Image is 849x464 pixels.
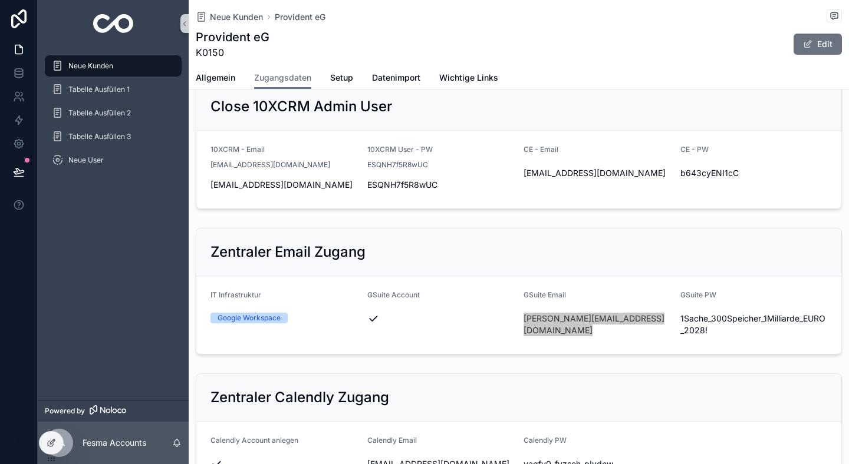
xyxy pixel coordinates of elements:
[68,85,130,94] span: Tabelle Ausfüllen 1
[210,388,389,407] h2: Zentraler Calendly Zugang
[794,34,842,55] button: Edit
[38,47,189,186] div: scrollable content
[439,72,498,84] span: Wichtige Links
[196,45,269,59] span: K0150
[367,436,417,445] span: Calendly Email
[196,67,235,91] a: Allgemein
[210,97,392,116] h2: Close 10XCRM Admin User
[196,72,235,84] span: Allgemein
[372,67,420,91] a: Datenimport
[210,243,366,261] h2: Zentraler Email Zugang
[524,290,566,299] span: GSuite Email
[524,167,671,179] span: [EMAIL_ADDRESS][DOMAIN_NAME]
[45,150,182,171] a: Neue User
[367,145,433,154] span: 10XCRM User - PW
[218,313,281,323] div: Google Workspace
[68,155,104,165] span: Neue User
[680,167,828,179] span: b643cyENI1cC
[372,72,420,84] span: Datenimport
[210,11,263,23] span: Neue Kunden
[367,179,515,191] span: ESQNH7f5R8wUC
[210,436,298,445] span: Calendly Account anlegen
[330,72,353,84] span: Setup
[45,79,182,100] a: Tabelle Ausfüllen 1
[254,67,311,90] a: Zugangsdaten
[45,406,85,416] span: Powered by
[330,67,353,91] a: Setup
[93,14,134,33] img: App logo
[68,132,131,141] span: Tabelle Ausfüllen 3
[196,11,263,23] a: Neue Kunden
[680,313,828,336] span: 1Sache_300Speicher_1Milliarde_EURO_2028!
[275,11,325,23] a: Provident eG
[45,126,182,147] a: Tabelle Ausfüllen 3
[45,102,182,124] a: Tabelle Ausfüllen 2
[680,290,716,299] span: GSuite PW
[439,67,498,91] a: Wichtige Links
[524,436,567,445] span: Calendly PW
[524,313,671,336] span: [PERSON_NAME][EMAIL_ADDRESS][DOMAIN_NAME]
[45,55,182,77] a: Neue Kunden
[68,108,131,118] span: Tabelle Ausfüllen 2
[83,437,146,449] p: Fesma Accounts
[210,290,261,299] span: IT Infrastruktur
[210,145,265,154] span: 10XCRM - Email
[367,290,420,299] span: GSuite Account
[680,145,709,154] span: CE - PW
[367,160,428,170] span: ESQNH7f5R8wUC
[196,29,269,45] h1: Provident eG
[524,145,558,154] span: CE - Email
[68,61,113,71] span: Neue Kunden
[210,160,330,170] span: [EMAIL_ADDRESS][DOMAIN_NAME]
[254,72,311,84] span: Zugangsdaten
[38,400,189,422] a: Powered by
[210,179,358,191] span: [EMAIL_ADDRESS][DOMAIN_NAME]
